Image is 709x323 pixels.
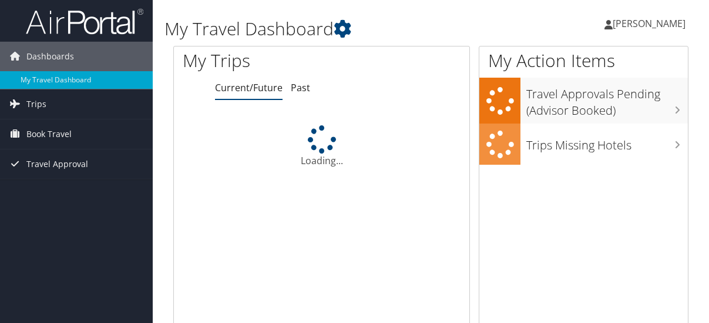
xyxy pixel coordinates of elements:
span: Book Travel [26,119,72,149]
span: Dashboards [26,42,74,71]
a: Past [291,81,310,94]
h1: My Travel Dashboard [164,16,520,41]
h1: My Trips [183,48,338,73]
span: Trips [26,89,46,119]
h1: My Action Items [479,48,688,73]
a: Current/Future [215,81,283,94]
span: Travel Approval [26,149,88,179]
a: Trips Missing Hotels [479,124,688,165]
h3: Travel Approvals Pending (Advisor Booked) [526,80,688,119]
div: Loading... [174,125,469,168]
h3: Trips Missing Hotels [526,131,688,154]
a: Travel Approvals Pending (Advisor Booked) [479,78,688,123]
img: airportal-logo.png [26,8,143,35]
span: [PERSON_NAME] [613,17,686,30]
a: [PERSON_NAME] [604,6,697,41]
